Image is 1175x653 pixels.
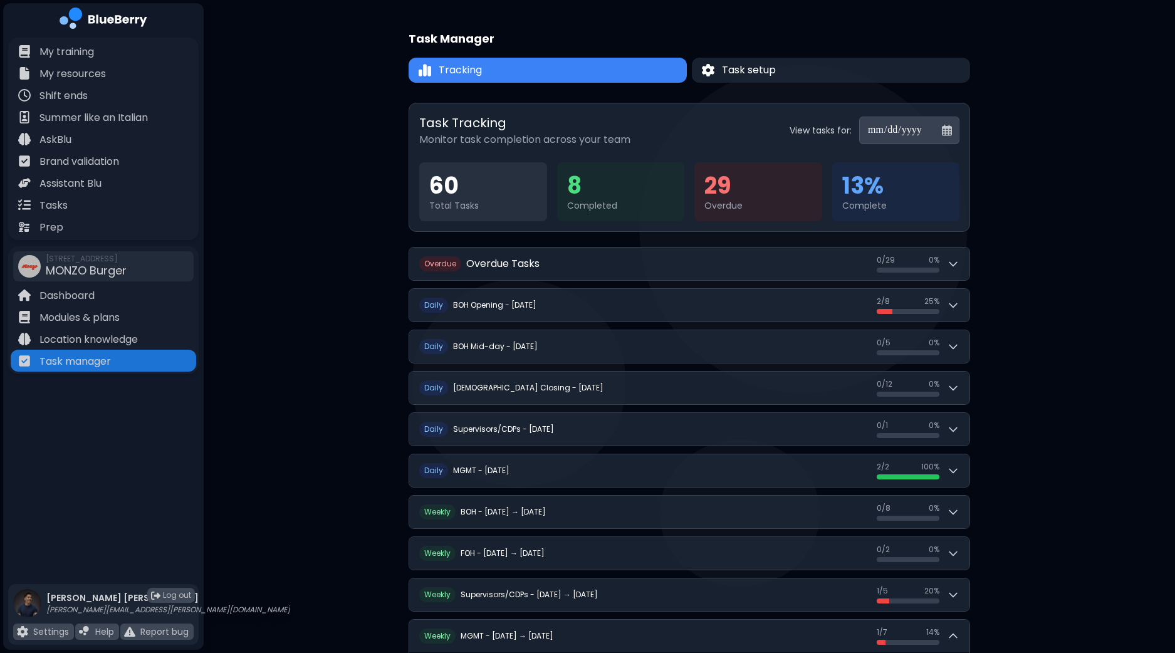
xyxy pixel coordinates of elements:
span: 0 / 5 [877,338,890,348]
img: Tracking [419,63,431,78]
span: D [419,422,448,437]
div: Overdue [704,200,812,211]
h2: MGMT - [DATE] [453,466,509,476]
img: file icon [124,626,135,637]
span: D [419,339,448,354]
span: 0 % [929,421,939,431]
div: Total Tasks [429,200,537,211]
p: Monitor task completion across your team [419,132,630,147]
button: DailyMGMT - [DATE]2/2100% [409,454,969,487]
img: file icon [18,111,31,123]
img: company logo [60,8,147,33]
img: logout [151,591,160,600]
p: My training [39,44,94,60]
img: file icon [18,311,31,323]
img: file icon [79,626,90,637]
h2: BOH Opening - [DATE] [453,300,536,310]
div: Complete [842,200,950,211]
p: Tasks [39,198,68,213]
span: 0 / 2 [877,545,890,555]
button: WeeklyFOH - [DATE] → [DATE]0/20% [409,537,969,570]
p: My resources [39,66,106,81]
span: 2 / 2 [877,462,889,472]
span: eekly [432,589,451,600]
span: 0 % [929,503,939,513]
span: 0 % [929,545,939,555]
p: Settings [33,626,69,637]
span: 20 % [924,586,939,596]
span: Task setup [722,63,776,78]
h2: Task Tracking [419,113,630,132]
h1: Task Manager [409,30,494,48]
p: Shift ends [39,88,88,103]
div: 60 [429,172,537,200]
span: 25 % [924,296,939,306]
span: W [419,629,456,644]
img: file icon [18,199,31,211]
img: file icon [18,133,31,145]
img: company thumbnail [18,255,41,278]
button: Task setupTask setup [692,58,970,83]
img: file icon [18,155,31,167]
h2: Supervisors/CDPs - [DATE] [453,424,554,434]
span: 0 / 8 [877,503,890,513]
p: Report bug [140,626,189,637]
span: D [419,298,448,313]
p: [PERSON_NAME] [PERSON_NAME] [46,592,290,603]
div: 13 % [842,172,950,200]
span: Log out [163,590,191,600]
span: 100 % [921,462,939,472]
p: Dashboard [39,288,95,303]
p: [PERSON_NAME][EMAIL_ADDRESS][PERSON_NAME][DOMAIN_NAME] [46,605,290,615]
img: file icon [18,177,31,189]
img: Task setup [702,64,714,77]
p: Task manager [39,354,111,369]
button: WeeklyMGMT - [DATE] → [DATE]1/714% [409,620,969,652]
h2: Supervisors/CDPs - [DATE] → [DATE] [461,590,598,600]
button: WeeklyBOH - [DATE] → [DATE]0/80% [409,496,969,528]
span: 14 % [926,627,939,637]
button: OverdueOverdue Tasks0/290% [409,248,969,280]
span: 0 / 29 [877,255,895,265]
span: 0 % [929,379,939,389]
span: W [419,546,456,561]
div: Completed [567,200,675,211]
span: MONZO Burger [46,263,127,278]
span: 0 / 1 [877,421,888,431]
img: profile photo [13,589,41,630]
p: AskBlu [39,132,71,147]
div: 29 [704,172,812,200]
label: View tasks for: [790,125,852,136]
p: Brand validation [39,154,119,169]
span: 0 % [929,255,939,265]
span: aily [429,382,443,393]
h2: BOH - [DATE] → [DATE] [461,507,546,517]
h2: [DEMOGRAPHIC_DATA] Closing - [DATE] [453,383,603,393]
span: aily [429,424,443,434]
span: W [419,587,456,602]
h2: BOH Mid-day - [DATE] [453,342,538,352]
p: Assistant Blu [39,176,102,191]
span: aily [429,341,443,352]
img: file icon [18,289,31,301]
span: eekly [432,548,451,558]
h2: MGMT - [DATE] → [DATE] [461,631,553,641]
img: file icon [18,355,31,367]
span: 1 / 7 [877,627,887,637]
button: DailySupervisors/CDPs - [DATE]0/10% [409,413,969,446]
span: 0 / 12 [877,379,892,389]
span: O [419,256,461,271]
span: Tracking [439,63,482,78]
span: 1 / 5 [877,586,888,596]
span: W [419,504,456,520]
span: aily [429,300,443,310]
span: D [419,380,448,395]
span: 0 % [929,338,939,348]
img: file icon [17,626,28,637]
img: file icon [18,67,31,80]
h2: FOH - [DATE] → [DATE] [461,548,545,558]
button: TrackingTracking [409,58,687,83]
span: D [419,463,448,478]
p: Location knowledge [39,332,138,347]
span: eekly [432,506,451,517]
